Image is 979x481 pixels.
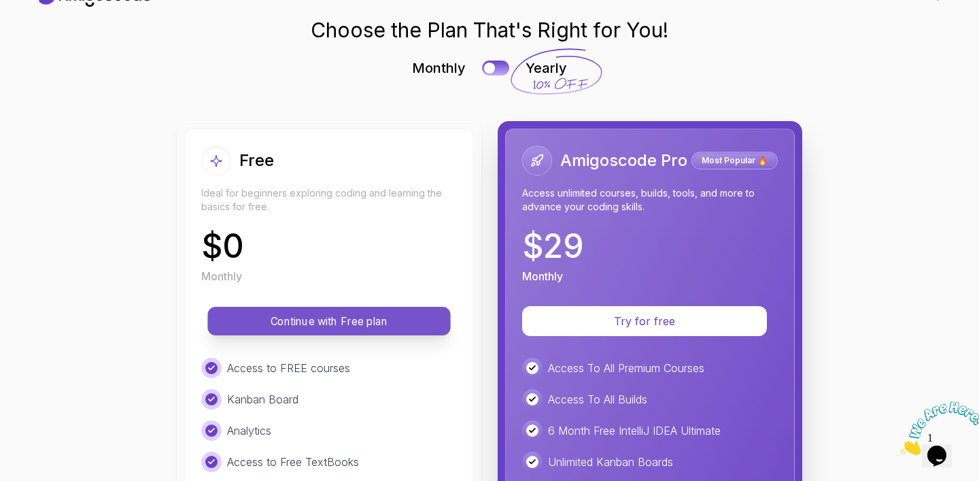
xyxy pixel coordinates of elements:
[5,5,11,17] span: 1
[693,154,776,167] p: Most Popular 🔥
[522,230,584,263] p: $ 29
[5,5,90,59] img: Chat attention grabber
[522,186,778,214] p: Access unlimited courses, builds, tools, and more to advance your coding skills.
[548,391,647,408] p: Access To All Builds
[201,186,457,214] p: Ideal for beginners exploring coding and learning the basics for free.
[207,307,450,335] button: Continue with Free plan
[548,422,721,439] p: 6 Month Free IntelliJ IDEA Ultimate
[895,396,979,461] iframe: chat widget
[227,422,271,439] p: Analytics
[412,59,466,78] p: Monthly
[522,268,563,284] p: Monthly
[201,268,242,284] p: Monthly
[227,391,298,408] p: Kanban Board
[227,360,350,376] p: Access to FREE courses
[223,314,435,329] p: Continue with Free plan
[239,150,274,171] h2: Free
[201,230,244,263] p: $ 0
[311,18,668,42] h1: Choose the Plan That's Right for You!
[548,360,704,376] p: Access To All Premium Courses
[548,454,673,470] p: Unlimited Kanban Boards
[522,306,767,336] button: Try for free
[538,313,751,329] p: Try for free
[560,150,687,171] h2: Amigoscode Pro
[227,454,359,470] p: Access to Free TextBooks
